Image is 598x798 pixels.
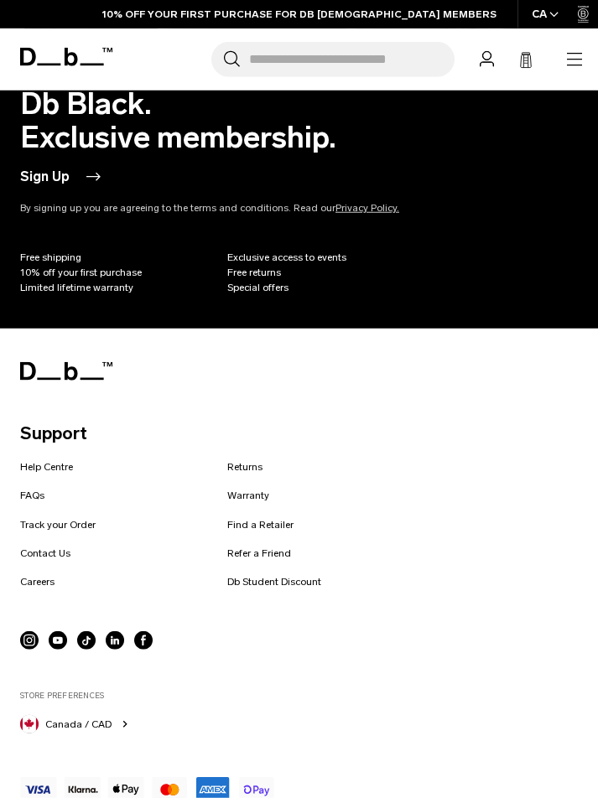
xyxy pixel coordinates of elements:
[20,715,39,733] img: Canada
[20,546,70,561] a: Contact Us
[227,488,269,503] a: Warranty
[20,265,142,280] span: 10% off your first purchase
[45,717,112,732] span: Canada / CAD
[227,459,263,474] a: Returns
[227,574,321,589] a: Db Student Discount
[227,517,294,532] a: Find a Retailer
[227,280,289,295] span: Special offers
[227,250,346,265] span: Exclusive access to events
[20,420,578,447] p: Support
[20,200,473,215] p: By signing up you are agreeing to the terms and conditions. Read our
[102,7,497,22] a: 10% OFF YOUR FIRST PURCHASE FOR DB [DEMOGRAPHIC_DATA] MEMBERS
[20,87,473,153] h2: Db Black. Exclusive membership.
[20,459,73,474] a: Help Centre
[227,546,291,561] a: Refer a Friend
[20,250,81,265] span: Free shipping
[20,712,132,733] button: Canada Canada / CAD
[335,202,399,214] a: Privacy Policy.
[20,517,96,532] a: Track your Order
[20,280,133,295] span: Limited lifetime warranty
[20,488,44,503] a: FAQs
[20,574,55,589] a: Careers
[20,167,103,187] button: Sign Up
[20,690,578,702] label: Store Preferences
[227,265,281,280] span: Free returns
